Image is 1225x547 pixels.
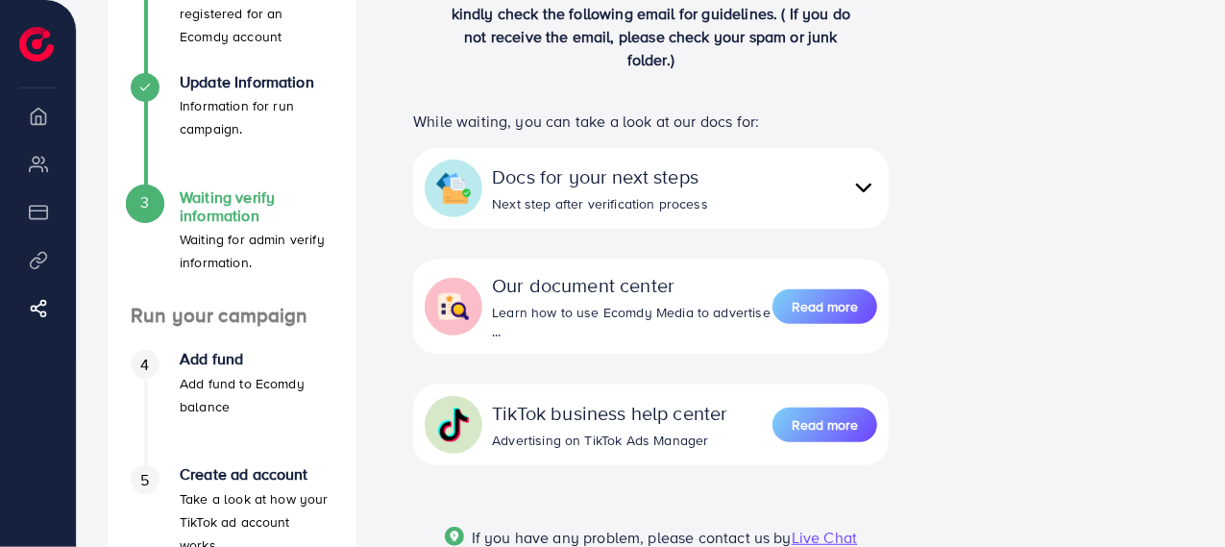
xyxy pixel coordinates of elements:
p: Waiting for admin verify information. [180,228,333,274]
img: collapse [436,171,471,206]
h4: Update Information [180,73,333,91]
button: Read more [772,408,877,442]
p: Information for run campaign. [180,94,333,140]
li: Waiting verify information [108,188,356,304]
h4: Run your campaign [108,304,356,328]
button: Read more [772,289,877,324]
img: collapse [436,289,471,324]
span: 4 [140,354,149,376]
h4: Create ad account [180,465,333,484]
h4: Add fund [180,350,333,368]
p: Add fund to Ecomdy balance [180,372,333,418]
img: collapse [850,174,877,202]
div: Docs for your next steps [492,162,708,190]
span: Read more [792,415,858,435]
span: Read more [792,297,858,316]
div: Learn how to use Ecomdy Media to advertise ... [492,303,772,342]
div: TikTok business help center [492,399,727,427]
img: Popup guide [445,527,464,546]
span: 3 [140,191,149,213]
img: collapse [436,408,471,442]
span: 5 [140,469,149,491]
a: Read more [772,287,877,326]
p: While waiting, you can take a look at our docs for: [413,110,889,133]
a: Read more [772,406,877,444]
div: Next step after verification process [492,194,708,213]
li: Add fund [108,350,356,465]
div: Our document center [492,271,772,299]
h4: Waiting verify information [180,188,333,225]
img: logo [19,27,54,62]
li: Update Information [108,73,356,188]
div: Advertising on TikTok Ads Manager [492,431,727,450]
iframe: Chat [1143,460,1211,533]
